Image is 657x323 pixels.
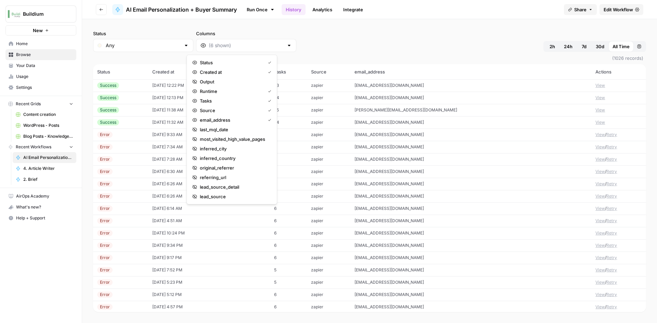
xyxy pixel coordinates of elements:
[355,132,424,137] span: henryfleming@rocketmail.com
[23,122,73,129] span: WordPress - Posts
[270,79,307,92] td: 23
[5,49,76,60] a: Browse
[13,163,76,174] a: 4. Article Writer
[5,213,76,224] button: Help + Support
[591,252,646,264] td: /
[307,92,350,104] td: zapier
[270,252,307,264] td: 6
[307,79,350,92] td: zapier
[148,141,223,153] td: [DATE] 7:34 AM
[270,215,307,227] td: 6
[270,239,307,252] td: 6
[200,145,269,152] span: inferred_city
[595,156,605,162] button: View
[577,41,592,52] button: 7d
[148,165,223,178] td: [DATE] 6:30 AM
[595,230,605,236] button: View
[307,276,350,288] td: zapier
[307,116,350,129] td: zapier
[606,267,617,273] button: Retry
[270,165,307,178] td: 5
[550,43,555,50] span: 2h
[148,178,223,190] td: [DATE] 6:26 AM
[606,169,617,175] button: Retry
[16,63,73,69] span: Your Data
[148,276,223,288] td: [DATE] 5:23 PM
[595,181,605,187] button: View
[200,184,269,190] span: lead_source_detail
[307,64,350,79] th: Source
[5,25,76,36] button: New
[307,252,350,264] td: zapier
[355,120,424,125] span: pamearley@icloud.com
[200,107,262,114] span: Source
[606,156,617,162] button: Retry
[606,144,617,150] button: Retry
[148,227,223,239] td: [DATE] 10:24 PM
[606,205,617,212] button: Retry
[606,255,617,261] button: Retry
[200,174,269,181] span: referring_url
[606,304,617,310] button: Retry
[595,107,605,113] button: View
[97,169,113,175] div: Error
[595,82,605,89] button: View
[148,264,223,276] td: [DATE] 7:52 PM
[307,264,350,276] td: zapier
[200,126,269,133] span: last_mql_date
[355,144,424,149] span: wendyallred28@yahoo.com
[6,202,76,212] div: What's new?
[582,43,587,50] span: 7d
[16,84,73,91] span: Settings
[564,4,597,15] button: Share
[5,60,76,71] a: Your Data
[13,152,76,163] a: AI Email Personalization + Buyer Summary
[591,153,646,165] td: /
[97,132,113,138] div: Error
[606,279,617,285] button: Retry
[5,71,76,82] a: Usage
[148,215,223,227] td: [DATE] 4:51 AM
[148,104,223,116] td: [DATE] 11:38 AM
[307,190,350,202] td: zapier
[591,190,646,202] td: /
[355,181,424,186] span: jeffkrutza@yahoo.com
[126,5,237,14] span: AI Email Personalization + Buyer Summary
[355,255,424,260] span: reynag5@gmail.com
[97,119,119,125] div: Success
[112,4,237,15] a: AI Email Personalization + Buyer Summary
[5,99,76,109] button: Recent Grids
[97,267,113,273] div: Error
[16,144,51,150] span: Recent Workflows
[97,292,113,298] div: Error
[591,227,646,239] td: /
[355,218,424,223] span: carmenfletcher526@gmail.com
[106,42,181,49] input: Any
[5,82,76,93] a: Settings
[16,73,73,80] span: Usage
[595,144,605,150] button: View
[148,129,223,141] td: [DATE] 9:33 AM
[97,205,113,212] div: Error
[595,95,605,101] button: View
[591,202,646,215] td: /
[574,6,587,13] span: Share
[200,164,269,171] span: original_referrer
[270,141,307,153] td: 6
[595,218,605,224] button: View
[307,239,350,252] td: zapier
[13,120,76,131] a: WordPress - Posts
[355,193,424,199] span: jeffkrutza@yahoo.com
[592,41,608,52] button: 30d
[200,97,262,104] span: Tasks
[591,264,646,276] td: /
[23,165,73,172] span: 4. Article Writer
[595,292,605,298] button: View
[595,255,605,261] button: View
[606,181,617,187] button: Retry
[606,218,617,224] button: Retry
[595,193,605,199] button: View
[148,252,223,264] td: [DATE] 9:17 PM
[307,165,350,178] td: zapier
[595,304,605,310] button: View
